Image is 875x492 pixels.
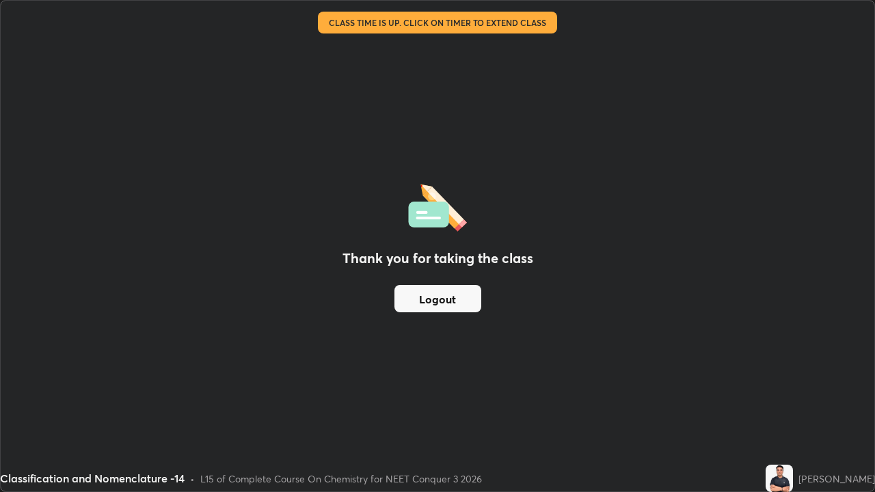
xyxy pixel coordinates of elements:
img: cdd11cb0ff7c41cdbf678b0cfeb7474b.jpg [766,465,793,492]
div: L15 of Complete Course On Chemistry for NEET Conquer 3 2026 [200,471,482,486]
div: • [190,471,195,486]
img: offlineFeedback.1438e8b3.svg [408,180,467,232]
button: Logout [394,285,481,312]
h2: Thank you for taking the class [342,248,533,269]
div: [PERSON_NAME] [798,471,875,486]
